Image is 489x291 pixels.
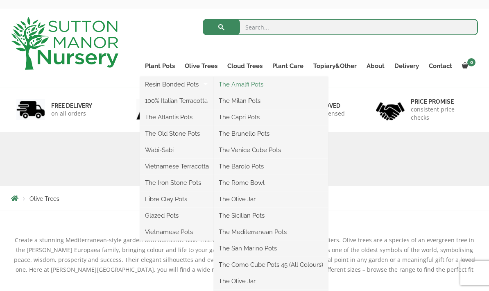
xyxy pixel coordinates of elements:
[29,196,59,202] span: Olive Trees
[389,60,424,72] a: Delivery
[222,60,267,72] a: Cloud Trees
[376,97,405,122] img: 4.jpg
[214,209,328,222] a: The Sicilian Pots
[136,99,165,120] img: 2.jpg
[467,58,475,66] span: 0
[214,275,328,287] a: The Olive Jar
[140,60,180,72] a: Plant Pots
[214,111,328,123] a: The Capri Pots
[140,111,214,123] a: The Atlantis Pots
[411,105,473,122] p: consistent price checks
[140,226,214,238] a: Vietnamese Pots
[214,226,328,238] a: The Mediterranean Pots
[214,127,328,140] a: The Brunello Pots
[457,60,478,72] a: 0
[214,242,328,255] a: The San Marino Pots
[214,160,328,173] a: The Barolo Pots
[424,60,457,72] a: Contact
[11,195,478,202] nav: Breadcrumbs
[203,19,478,35] input: Search...
[140,209,214,222] a: Glazed Pots
[140,127,214,140] a: The Old Stone Pots
[140,95,214,107] a: 100% Italian Terracotta
[16,99,45,120] img: 1.jpg
[51,109,92,118] p: on all orders
[140,193,214,205] a: Fibre Clay Pots
[180,60,222,72] a: Olive Trees
[140,144,214,156] a: Wabi-Sabi
[140,160,214,173] a: Vietnamese Terracotta
[140,177,214,189] a: The Iron Stone Pots
[411,98,473,105] h6: Price promise
[214,193,328,205] a: The Olive Jar
[308,60,362,72] a: Topiary&Other
[362,60,389,72] a: About
[11,17,118,70] img: logo
[214,78,328,91] a: The Amalfi Pots
[140,78,214,91] a: Resin Bonded Pots
[214,144,328,156] a: The Venice Cube Pots
[214,95,328,107] a: The Milan Pots
[267,60,308,72] a: Plant Care
[214,177,328,189] a: The Rome Bowl
[51,102,92,109] h6: FREE DELIVERY
[214,259,328,271] a: The Como Cube Pots 45 (All Colours)
[11,152,478,166] h1: Olive Trees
